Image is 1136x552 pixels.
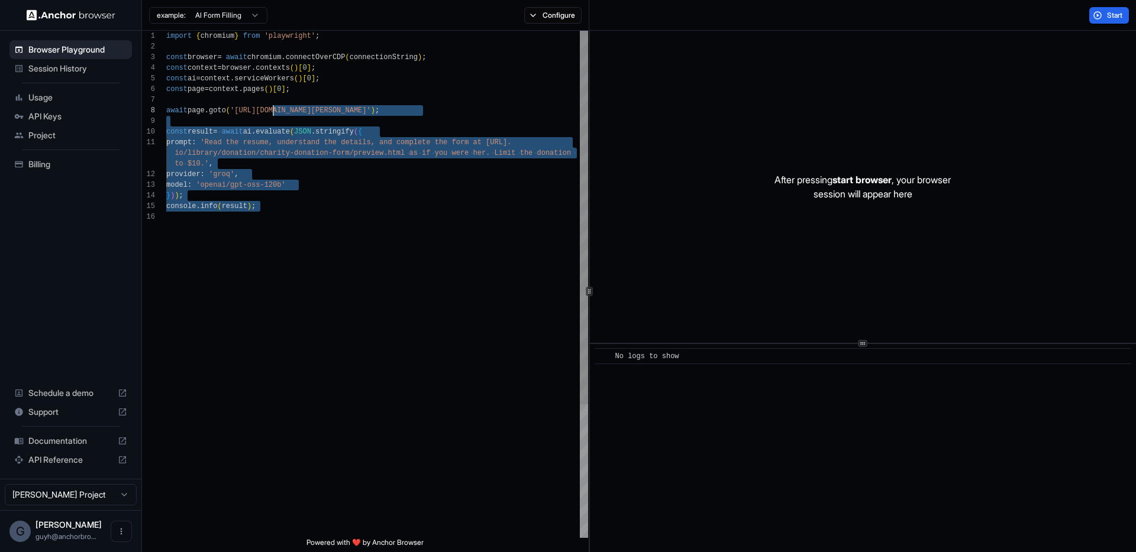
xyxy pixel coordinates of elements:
[188,85,205,93] span: page
[230,74,234,83] span: .
[354,128,358,136] span: (
[142,180,155,190] div: 13
[188,64,217,72] span: context
[28,129,127,141] span: Project
[209,85,238,93] span: context
[9,107,132,126] div: API Keys
[302,74,306,83] span: [
[315,32,319,40] span: ;
[179,191,183,200] span: ;
[188,53,217,61] span: browser
[196,32,200,40] span: {
[188,181,192,189] span: :
[27,9,115,21] img: Anchor Logo
[142,137,155,148] div: 11
[201,138,414,147] span: 'Read the resume, understand the details, and comp
[142,31,155,41] div: 1
[166,53,188,61] span: const
[166,202,196,210] span: console
[234,74,294,83] span: serviceWorkers
[251,202,256,210] span: ;
[28,158,127,170] span: Billing
[315,74,319,83] span: ;
[166,32,192,40] span: import
[217,202,221,210] span: (
[166,138,192,147] span: prompt
[196,202,200,210] span: .
[375,106,379,115] span: ;
[209,170,234,178] span: 'groq'
[9,59,132,78] div: Session History
[9,521,31,542] div: G
[201,74,230,83] span: context
[157,11,186,20] span: example:
[9,402,132,421] div: Support
[222,202,247,210] span: result
[9,88,132,107] div: Usage
[346,53,350,61] span: (
[269,85,273,93] span: )
[175,160,209,168] span: to $10.'
[142,126,155,137] div: 10
[142,73,155,84] div: 5
[294,128,311,136] span: JSON
[281,85,285,93] span: ]
[264,32,315,40] span: 'playwright'
[302,64,306,72] span: 0
[142,169,155,180] div: 12
[142,105,155,116] div: 8
[234,170,238,178] span: ,
[9,384,132,402] div: Schedule a demo
[196,181,285,189] span: 'openai/gpt-oss-120b'
[307,74,311,83] span: 0
[166,181,188,189] span: model
[315,128,354,136] span: stringify
[209,160,213,168] span: ,
[142,116,155,126] div: 9
[166,128,188,136] span: const
[35,532,96,541] span: guyh@anchorbrowser.io
[286,53,346,61] span: connectOverCDP
[247,53,282,61] span: chromium
[201,170,205,178] span: :
[9,155,132,174] div: Billing
[832,174,892,186] span: start browser
[256,128,290,136] span: evaluate
[166,64,188,72] span: const
[251,128,256,136] span: .
[422,53,426,61] span: ;
[28,454,113,466] span: API Reference
[243,85,264,93] span: pages
[307,64,311,72] span: ]
[294,64,298,72] span: )
[306,538,424,552] span: Powered with ❤️ by Anchor Browser
[243,32,260,40] span: from
[28,111,127,122] span: API Keys
[1107,11,1124,20] span: Start
[205,85,209,93] span: =
[601,350,606,362] span: ​
[358,128,362,136] span: {
[311,128,315,136] span: .
[230,106,371,115] span: '[URL][DOMAIN_NAME][PERSON_NAME]'
[388,149,571,157] span: html as if you were her. Limit the donation
[28,63,127,74] span: Session History
[277,85,281,93] span: 0
[251,64,256,72] span: .
[222,128,243,136] span: await
[9,126,132,145] div: Project
[9,40,132,59] div: Browser Playground
[774,173,951,201] p: After pressing , your browser session will appear here
[615,352,679,361] span: No logs to show
[294,74,298,83] span: (
[256,64,290,72] span: contexts
[311,74,315,83] span: ]
[175,191,179,200] span: )
[217,53,221,61] span: =
[1089,7,1129,24] button: Start
[175,149,388,157] span: io/library/donation/charity-donation-form/preview.
[286,85,290,93] span: ;
[524,7,582,24] button: Configure
[142,190,155,201] div: 14
[188,106,205,115] span: page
